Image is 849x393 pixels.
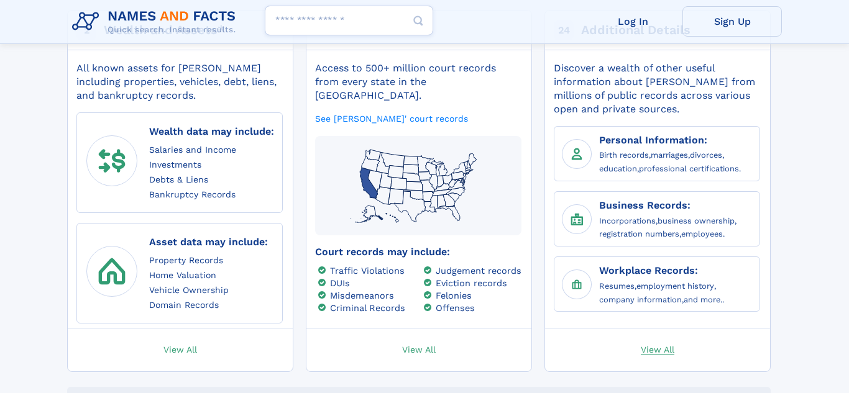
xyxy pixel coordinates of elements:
a: Criminal Records [330,302,405,313]
a: Salaries and Income [149,143,236,156]
button: Search Button [403,6,433,36]
a: Judgement records [436,265,521,276]
span: View All [641,343,674,355]
a: divorces [690,148,722,160]
img: assets [92,251,132,291]
div: , , , , [599,148,755,176]
span: View All [163,343,197,355]
div: , , , [599,214,755,242]
div: Court records may include: [315,245,521,259]
a: employees. [681,227,725,239]
div: Access to 500+ million court records from every state in the [GEOGRAPHIC_DATA]. [315,61,521,102]
a: Vehicle Ownership [149,283,229,296]
img: Business Records [567,210,586,228]
a: Bankruptcy Records [149,187,236,201]
a: Investments [149,158,201,171]
a: Incorporations [599,214,656,226]
a: registration numbers [599,227,679,239]
a: Felonies [436,290,472,300]
a: Eviction records [436,278,507,288]
a: Traffic Violations [330,265,405,276]
div: All known assets for [PERSON_NAME] including properties, vehicles, debt, liens, and bankruptcy re... [76,61,283,102]
a: company information [599,293,682,305]
a: View All [539,328,776,371]
a: education [599,162,637,174]
div: Wealth data may include: [149,123,274,140]
a: Debts & Liens [149,173,208,186]
a: business ownership [658,214,735,226]
div: Asset data may include: [149,233,268,250]
a: Misdemeanors [330,290,394,300]
div: Discover a wealth of other useful information about [PERSON_NAME] from millions of public records... [554,61,760,116]
a: employment history [636,279,714,291]
img: Logo Names and Facts [67,5,246,38]
a: Sign Up [682,6,782,37]
a: DUIs [330,278,350,288]
a: Log In [583,6,682,37]
a: professional certifications. [639,162,741,174]
a: Workplace Records: [599,262,698,277]
img: wealth [92,141,132,181]
a: Business Records: [599,197,691,212]
a: and more.. [684,293,724,305]
img: Workplace Records [567,275,586,294]
a: View All [300,328,538,371]
a: Personal Information: [599,132,707,147]
a: Offenses [436,302,475,313]
a: marriages [651,148,688,160]
input: search input [265,6,433,35]
a: Domain Records [149,298,219,311]
a: Birth records [599,148,649,160]
span: View All [402,343,436,355]
a: See [PERSON_NAME]' court records [315,112,468,124]
img: Personal Information [567,145,586,163]
a: Property Records [149,253,223,266]
div: , , , [599,279,755,307]
a: Resumes [599,279,635,291]
a: View All [62,328,299,371]
a: Home Valuation [149,268,216,281]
